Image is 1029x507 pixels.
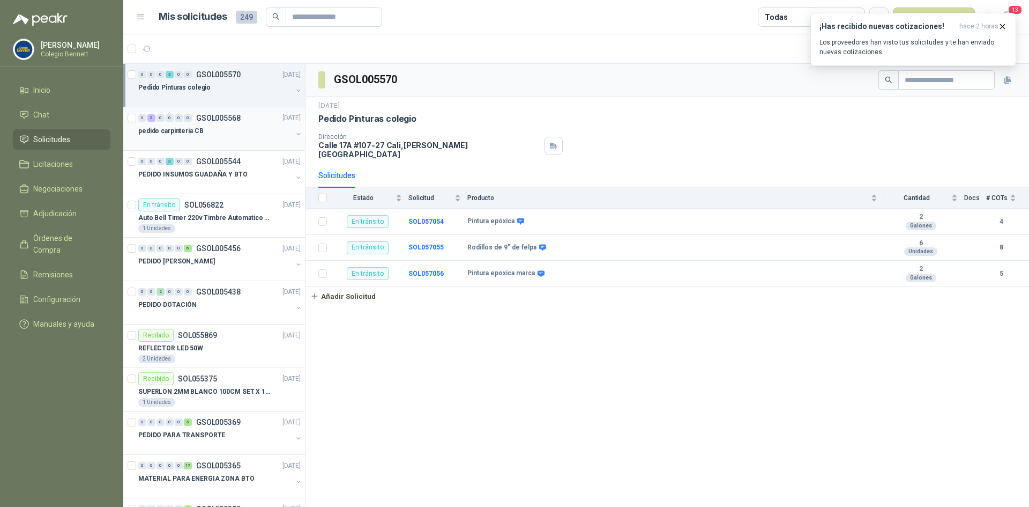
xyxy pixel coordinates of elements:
span: Solicitud [408,194,452,202]
b: 2 [884,213,958,222]
div: 0 [184,158,192,165]
a: RecibidoSOL055375[DATE] SUPERLON 2MM BLANCO 100CM SET X 150 METROS1 Unidades [123,368,305,412]
p: SOL055869 [178,332,217,339]
p: PEDIDO DOTACIÓN [138,300,197,310]
span: Solicitudes [33,134,70,145]
div: 0 [138,245,146,252]
a: Solicitudes [13,129,110,150]
div: 0 [184,288,192,296]
div: 0 [138,418,146,426]
b: SOL057056 [408,270,444,277]
a: 0 0 2 0 0 0 GSOL005438[DATE] PEDIDO DOTACIÓN [138,285,303,320]
p: [DATE] [318,101,340,111]
span: search [272,13,280,20]
a: Órdenes de Compra [13,228,110,260]
p: [DATE] [282,374,301,384]
p: pedido carpinteria CB [138,126,203,136]
span: Configuración [33,293,80,305]
div: Unidades [904,247,937,256]
div: 0 [138,114,146,122]
button: Nueva solicitud [893,8,975,27]
a: Manuales y ayuda [13,314,110,334]
a: En tránsitoSOL056822[DATE] Auto Bell Timer 220v Timbre Automatico Para Colegios, Indust1 Unidades [123,194,305,238]
p: MATERIAL PARA ENERGIA ZONA BTO [138,474,254,484]
div: 1 Unidades [138,398,175,407]
div: 0 [156,71,165,78]
div: 0 [175,462,183,469]
b: Rodillos de 9" de felpa [467,244,536,252]
p: PEDIDO PARA TRANSPORTE [138,430,225,440]
a: 0 0 0 0 0 17 GSOL005365[DATE] MATERIAL PARA ENERGIA ZONA BTO [138,459,303,494]
div: 0 [138,462,146,469]
div: 0 [156,245,165,252]
p: Pedido Pinturas colegio [318,113,416,124]
p: [DATE] [282,244,301,254]
p: GSOL005369 [196,418,241,426]
span: Estado [333,194,393,202]
p: Los proveedores han visto tus solicitudes y te han enviado nuevas cotizaciones. [819,38,1007,57]
p: GSOL005456 [196,245,241,252]
div: Galones [906,222,936,230]
button: ¡Has recibido nuevas cotizaciones!hace 2 horas Los proveedores han visto tus solicitudes y te han... [810,13,1016,66]
img: Company Logo [13,39,34,60]
div: 0 [175,245,183,252]
b: 2 [884,265,958,274]
div: 0 [147,158,155,165]
button: Añadir Solicitud [305,287,381,305]
div: Todas [765,11,787,23]
div: 0 [166,418,174,426]
img: Logo peakr [13,13,68,26]
a: SOL057054 [408,218,444,225]
div: 2 Unidades [138,355,175,363]
div: 0 [138,158,146,165]
p: PEDIDO [PERSON_NAME] [138,256,215,267]
div: 6 [184,245,192,252]
div: 0 [166,288,174,296]
div: 3 [166,71,174,78]
div: 3 [166,158,174,165]
div: Galones [906,274,936,282]
div: 0 [138,71,146,78]
div: 0 [166,462,174,469]
span: hace 2 horas [959,22,998,31]
div: 1 Unidades [138,224,175,233]
p: [DATE] [282,287,301,297]
div: 0 [184,71,192,78]
a: 0 0 0 0 0 5 GSOL005369[DATE] PEDIDO PARA TRANSPORTE [138,416,303,450]
a: 0 0 0 3 0 0 GSOL005544[DATE] PEDIDO INSUMOS GUADAÑA Y BTO [138,155,303,189]
h1: Mis solicitudes [159,9,227,25]
div: En tránsito [347,267,389,280]
div: 0 [147,418,155,426]
div: 0 [156,158,165,165]
span: Chat [33,109,49,121]
p: [DATE] [282,417,301,428]
div: 0 [175,114,183,122]
div: 0 [166,114,174,122]
div: En tránsito [347,241,389,254]
span: 249 [236,11,257,24]
span: search [885,76,892,84]
th: Producto [467,188,884,209]
p: [PERSON_NAME] [41,41,108,49]
p: [DATE] [282,461,301,471]
a: 0 0 0 0 0 6 GSOL005456[DATE] PEDIDO [PERSON_NAME] [138,242,303,276]
p: [DATE] [282,200,301,210]
p: [DATE] [282,70,301,80]
div: 0 [175,418,183,426]
span: Órdenes de Compra [33,232,100,256]
a: 0 5 0 0 0 0 GSOL005568[DATE] pedido carpinteria CB [138,112,303,146]
b: Pintura epóxica [467,217,514,226]
p: Auto Bell Timer 220v Timbre Automatico Para Colegios, Indust [138,213,272,223]
div: 5 [184,418,192,426]
a: Negociaciones [13,179,110,199]
span: Inicio [33,84,50,96]
p: GSOL005544 [196,158,241,165]
div: 17 [184,462,192,469]
p: GSOL005568 [196,114,241,122]
div: 0 [147,71,155,78]
div: 0 [175,71,183,78]
a: Configuración [13,289,110,310]
b: 8 [986,243,1016,253]
div: 0 [175,158,183,165]
p: SOL056822 [184,201,223,209]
